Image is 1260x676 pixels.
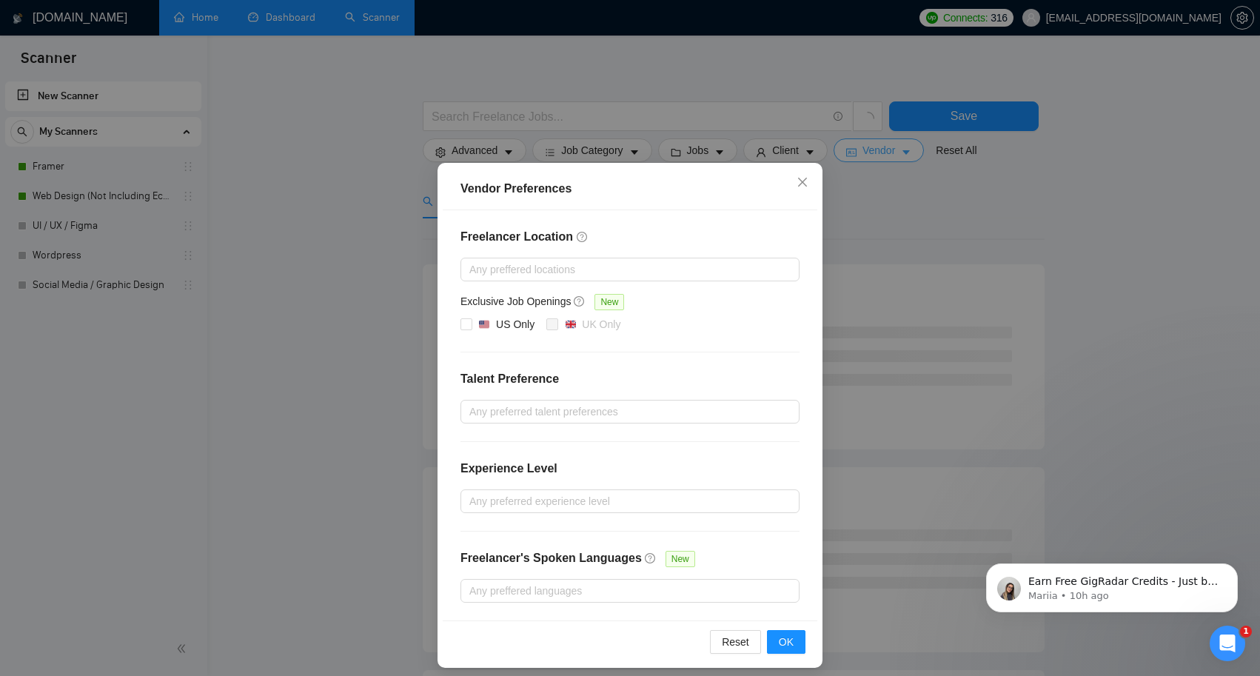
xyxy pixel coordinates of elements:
span: OK [779,634,794,650]
button: OK [767,630,805,654]
span: question-circle [574,295,586,307]
h4: Freelancer Location [460,228,800,246]
img: 🇺🇸 [479,319,489,329]
span: New [666,551,695,567]
div: US Only [496,316,535,332]
h4: Freelancer's Spoken Languages [460,549,642,567]
iframe: Intercom live chat [1210,626,1245,661]
img: 🇬🇧 [566,319,576,329]
button: Reset [710,630,761,654]
iframe: Intercom notifications message [964,532,1260,636]
h4: Experience Level [460,460,557,478]
span: question-circle [645,552,657,564]
div: UK Only [582,316,620,332]
button: Close [783,163,822,203]
h5: Exclusive Job Openings [460,293,571,309]
h4: Talent Preference [460,370,800,388]
span: 1 [1240,626,1252,637]
span: question-circle [577,231,589,243]
span: Reset [722,634,749,650]
span: close [797,176,808,188]
div: Vendor Preferences [460,180,800,198]
span: New [594,294,624,310]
